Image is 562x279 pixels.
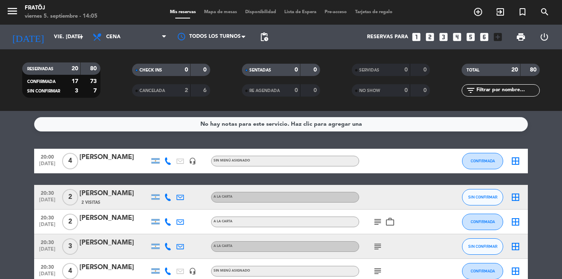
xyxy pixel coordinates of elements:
span: 20:30 [37,212,58,222]
span: A LA CARTA [214,220,232,223]
div: viernes 5. septiembre - 14:05 [25,12,98,21]
div: LOG OUT [532,25,556,49]
span: CONFIRMADA [471,269,495,273]
i: turned_in_not [518,7,527,17]
span: NO SHOW [359,89,380,93]
i: headset_mic [189,267,196,275]
button: CONFIRMADA [462,153,503,169]
i: looks_3 [438,32,449,42]
strong: 0 [185,67,188,73]
span: TOTAL [467,68,479,72]
span: Pre-acceso [320,10,351,14]
div: [PERSON_NAME] [79,262,149,273]
span: SERVIDAS [359,68,379,72]
span: CONFIRMADA [471,159,495,163]
i: subject [373,217,383,227]
div: [PERSON_NAME] [79,213,149,224]
span: [DATE] [37,161,58,171]
i: looks_5 [465,32,476,42]
span: 20:00 [37,152,58,161]
span: print [516,32,526,42]
span: Disponibilidad [241,10,280,14]
i: border_all [511,156,520,166]
button: SIN CONFIRMAR [462,189,503,205]
strong: 0 [423,67,428,73]
i: border_all [511,217,520,227]
strong: 20 [72,66,78,71]
strong: 73 [90,78,98,84]
i: subject [373,266,383,276]
i: search [540,7,550,17]
i: arrow_drop_down [77,32,86,42]
strong: 0 [314,67,318,73]
strong: 0 [314,88,318,93]
i: border_all [511,192,520,202]
span: [DATE] [37,222,58,231]
strong: 3 [75,88,78,94]
span: CONFIRMADA [27,80,56,84]
strong: 80 [530,67,538,73]
span: Sin menú asignado [214,159,250,162]
i: looks_4 [452,32,462,42]
i: [DATE] [6,28,50,46]
i: add_circle_outline [473,7,483,17]
i: looks_one [411,32,422,42]
div: [PERSON_NAME] [79,152,149,163]
span: SIN CONFIRMAR [468,244,497,249]
button: SIN CONFIRMAR [462,238,503,255]
div: [PERSON_NAME] [79,188,149,199]
span: RE AGENDADA [249,89,280,93]
span: Sin menú asignado [214,269,250,272]
div: No hay notas para este servicio. Haz clic para agregar una [200,120,362,129]
span: 2 [62,189,78,205]
strong: 80 [90,66,98,71]
i: power_settings_new [539,32,549,42]
span: Mapa de mesas [200,10,241,14]
strong: 0 [295,88,298,93]
div: Fratöj [25,4,98,12]
i: work_outline [385,217,395,227]
span: SENTADAS [249,68,271,72]
i: exit_to_app [495,7,505,17]
i: menu [6,5,19,17]
i: add_box [492,32,503,42]
strong: 0 [203,67,208,73]
button: CONFIRMADA [462,214,503,230]
span: RESERVADAS [27,67,53,71]
span: 3 [62,238,78,255]
span: A LA CARTA [214,244,232,248]
span: Tarjetas de regalo [351,10,397,14]
span: 20:30 [37,188,58,197]
strong: 7 [93,88,98,94]
input: Filtrar por nombre... [476,86,539,95]
span: 4 [62,153,78,169]
span: Mis reservas [166,10,200,14]
strong: 20 [511,67,518,73]
span: SIN CONFIRMAR [468,195,497,199]
span: A LA CARTA [214,195,232,198]
i: looks_6 [479,32,490,42]
i: filter_list [466,85,476,95]
span: CANCELADA [139,89,165,93]
strong: 17 [72,78,78,84]
strong: 6 [203,88,208,93]
span: 20:30 [37,262,58,271]
span: pending_actions [259,32,269,42]
span: [DATE] [37,247,58,256]
div: [PERSON_NAME] [79,237,149,248]
span: Reservas para [367,34,408,40]
span: 2 [62,214,78,230]
i: looks_two [425,32,435,42]
i: headset_mic [189,157,196,165]
span: Lista de Espera [280,10,320,14]
i: border_all [511,242,520,251]
button: menu [6,5,19,20]
span: CONFIRMADA [471,219,495,224]
span: Cena [106,34,121,40]
strong: 2 [185,88,188,93]
strong: 0 [404,67,408,73]
strong: 0 [295,67,298,73]
span: 20:30 [37,237,58,247]
i: subject [373,242,383,251]
strong: 0 [404,88,408,93]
